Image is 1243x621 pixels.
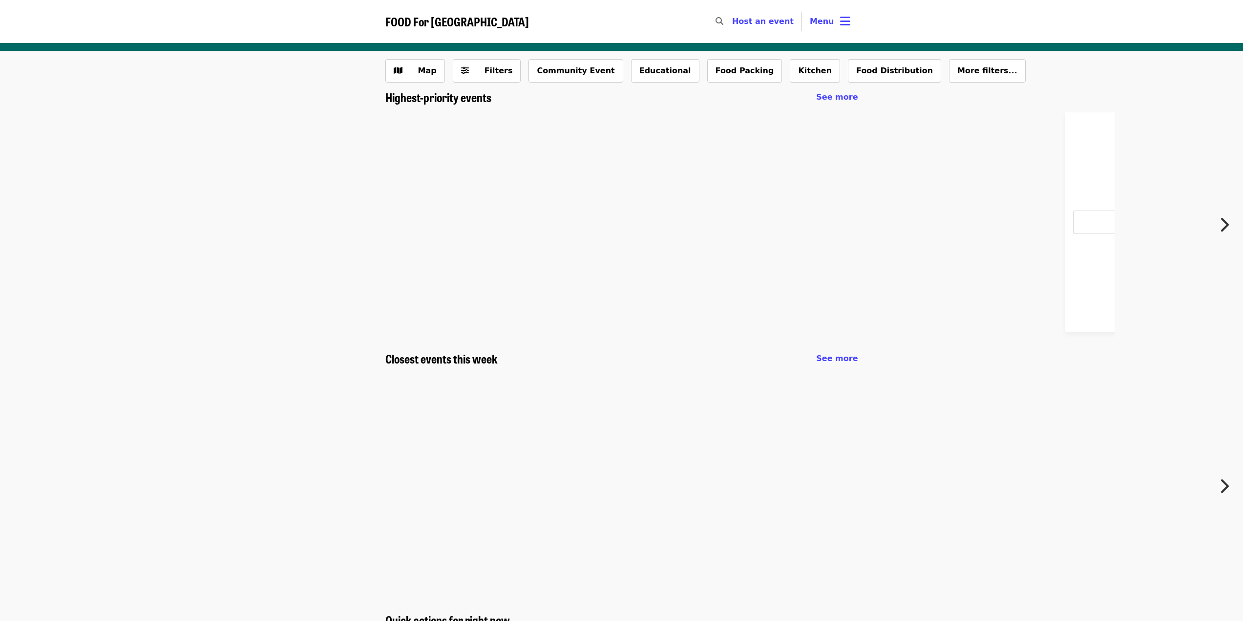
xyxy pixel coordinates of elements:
[1219,477,1229,495] i: chevron-right icon
[816,353,858,364] a: See more
[385,88,491,106] span: Highest-priority events
[848,59,941,83] button: Food Distribution
[957,66,1017,75] span: More filters...
[394,66,402,75] i: map icon
[732,17,794,26] a: Host an event
[485,66,513,75] span: Filters
[707,59,782,83] button: Food Packing
[1211,472,1243,500] button: Next item
[1219,215,1229,234] i: chevron-right icon
[378,352,866,366] div: Closest events this week
[1211,211,1243,238] button: Next item
[949,59,1026,83] button: More filters...
[816,92,858,102] span: See more
[528,59,623,83] button: Community Event
[461,66,469,75] i: sliders-h icon
[385,59,445,83] button: Show map view
[810,17,834,26] span: Menu
[790,59,840,83] button: Kitchen
[418,66,437,75] span: Map
[385,90,491,105] a: Highest-priority events
[378,90,866,105] div: Highest-priority events
[385,13,529,30] span: FOOD For [GEOGRAPHIC_DATA]
[631,59,699,83] button: Educational
[802,10,858,33] button: Toggle account menu
[729,10,737,33] input: Search
[816,91,858,103] a: See more
[385,350,498,367] span: Closest events this week
[716,17,723,26] i: search icon
[816,354,858,363] span: See more
[385,15,529,29] a: FOOD For [GEOGRAPHIC_DATA]
[453,59,521,83] button: Filters (0 selected)
[840,14,850,28] i: bars icon
[385,352,498,366] a: Closest events this week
